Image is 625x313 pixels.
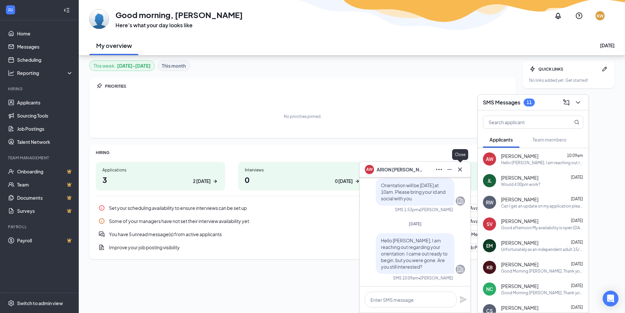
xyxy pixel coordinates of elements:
button: ComposeMessage [561,97,572,108]
span: Applicants [490,137,513,143]
div: [DATE] [600,42,615,49]
div: Interviews [245,167,361,173]
div: Good Morning [PERSON_NAME], Thank you for your interest in Petsuites [GEOGRAPHIC_DATA], we had a ... [501,268,583,274]
a: DoubleChatActiveYou have 5 unread message(s) from active applicantsRead MessagesPin [96,228,510,241]
svg: ArrowRight [354,178,361,185]
div: 0 [DATE] [335,178,353,185]
svg: Info [98,218,105,224]
b: [DATE] - [DATE] [117,62,151,69]
div: Improve your job posting visibility [109,244,441,251]
span: ARION [PERSON_NAME] [377,166,423,173]
button: Ellipses [434,164,444,175]
div: KW [597,13,603,19]
span: [DATE] [571,305,583,310]
svg: ComposeMessage [562,99,570,106]
div: JL [488,177,492,184]
span: [PERSON_NAME] [501,153,538,159]
a: OnboardingCrown [17,165,73,178]
h1: Good morning, [PERSON_NAME] [115,9,243,20]
div: Payroll [8,224,72,230]
h3: SMS Messages [483,99,520,106]
div: Hiring [8,86,72,92]
a: Scheduling [17,53,73,66]
button: Add Availability [456,204,498,212]
button: Review Job Postings [445,243,498,251]
div: Improve your job posting visibility [96,241,510,254]
span: Orientation will be [DATE] at 10am. Please bring your id and social with you [381,182,446,201]
div: Open Intercom Messenger [603,291,618,306]
div: No links added yet. Get started! [529,78,608,83]
svg: Plane [459,296,467,303]
span: • [PERSON_NAME] [418,275,453,281]
svg: Company [456,197,464,205]
div: RW [486,199,493,206]
svg: ArrowRight [212,178,219,185]
svg: MagnifyingGlass [574,120,579,125]
div: Some of your managers have not set their interview availability yet [96,214,510,228]
a: InfoSome of your managers have not set their interview availability yetSet AvailabilityPin [96,214,510,228]
svg: Cross [456,166,464,173]
span: [DATE] [571,218,583,223]
a: Applications32 [DATE]ArrowRight [96,162,225,190]
div: No priorities pinned. [284,114,322,119]
span: [DATE] [571,240,583,245]
div: You have 5 unread message(s) from active applicants [96,228,510,241]
div: Team Management [8,155,72,161]
a: InfoSet your scheduling availability to ensure interviews can be set upAdd AvailabilityPin [96,201,510,214]
div: 11 [527,100,532,105]
span: [PERSON_NAME] [501,174,538,181]
div: EM [486,242,493,249]
a: TeamCrown [17,178,73,191]
svg: Pen [601,66,608,72]
span: 10:09am [567,153,583,158]
div: AW [486,156,493,162]
svg: Notifications [554,12,562,20]
a: SurveysCrown [17,204,73,217]
a: DocumentsCrown [17,191,73,204]
svg: Settings [8,300,14,306]
svg: DoubleChatActive [98,231,105,237]
span: [DATE] [571,261,583,266]
span: [DATE] [409,221,422,226]
h3: Here’s what your day looks like [115,22,243,29]
button: Minimize [444,164,455,175]
div: QUICK LINKS [538,66,599,72]
svg: ChevronDown [574,99,582,106]
h1: 0 [245,174,361,185]
span: [PERSON_NAME] [501,261,538,268]
img: Kenlee Wireman [89,9,109,29]
div: Set your scheduling availability to ensure interviews can be set up [96,201,510,214]
div: Unfortunately as an independent adult 15/hr is not a wage im capable of accepting thank you for y... [501,247,583,252]
b: This month [162,62,186,69]
a: Messages [17,40,73,53]
div: Applications [102,167,219,173]
svg: DocumentAdd [98,244,105,251]
div: 2 [DATE] [193,178,211,185]
div: Switch to admin view [17,300,63,306]
a: Job Postings [17,122,73,135]
a: Sourcing Tools [17,109,73,122]
div: You have 5 unread message(s) from active applicants [109,231,451,237]
a: Applicants [17,96,73,109]
a: Talent Network [17,135,73,148]
button: ChevronDown [573,97,583,108]
span: Hello [PERSON_NAME], I am reaching out regarding your orientation. I came out ready to begin, but... [381,237,448,270]
div: Hello [PERSON_NAME], I am reaching out regarding your orientation. I came out ready to begin, but... [501,160,583,166]
svg: Collapse [63,7,70,13]
span: [DATE] [571,283,583,288]
span: [DATE] [571,175,583,180]
div: Close [452,149,468,160]
span: Team members [532,137,566,143]
div: Reporting [17,70,73,76]
span: [PERSON_NAME] [501,196,538,203]
span: [PERSON_NAME] [501,283,538,289]
a: PayrollCrown [17,234,73,247]
div: Can I get an update on my application please? [501,203,583,209]
div: Good afternoon My availability is open [DATE]-[DATE] I would like to have $20.00 hour Thank you f... [501,225,583,231]
div: Some of your managers have not set their interview availability yet [109,218,453,224]
svg: Minimize [446,166,453,173]
div: This week : [94,62,151,69]
svg: WorkstreamLogo [7,7,14,13]
div: SMS 1:53pm [395,207,418,212]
